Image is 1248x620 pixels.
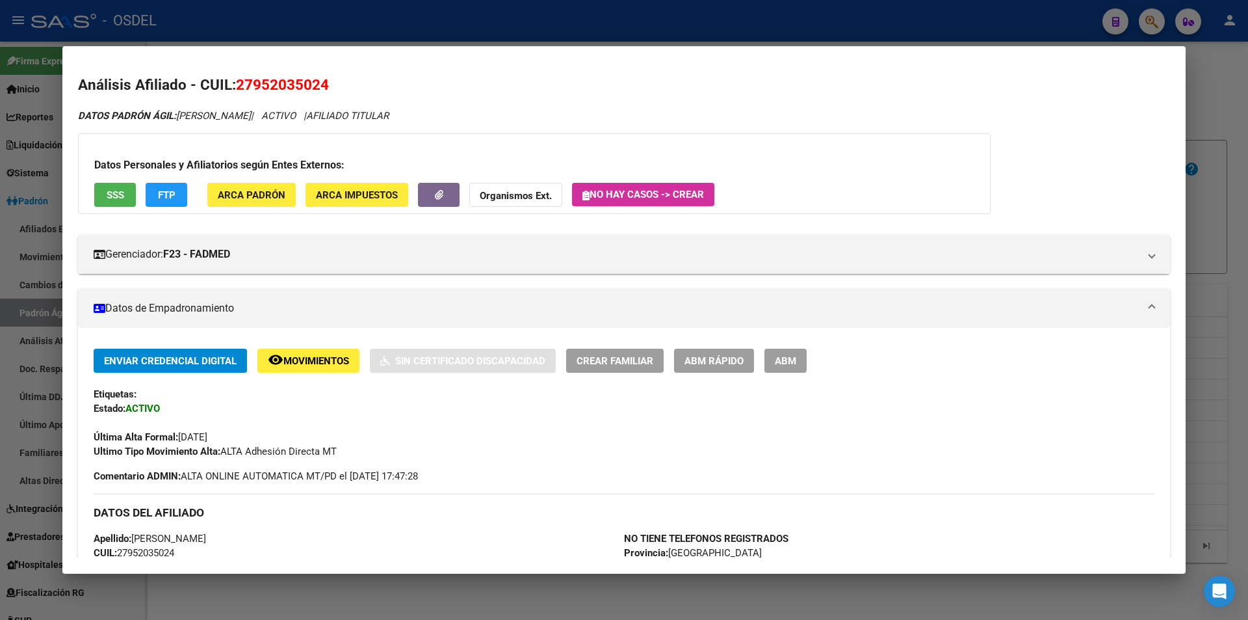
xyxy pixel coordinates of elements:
button: Sin Certificado Discapacidad [370,349,556,373]
button: No hay casos -> Crear [572,183,714,206]
button: ABM [764,349,807,373]
strong: DATOS PADRÓN ÁGIL: [78,110,176,122]
span: No hay casos -> Crear [582,189,704,200]
h3: DATOS DEL AFILIADO [94,505,1154,520]
span: [PERSON_NAME] [94,533,206,545]
span: FTP [158,189,175,201]
span: [GEOGRAPHIC_DATA] [624,547,762,559]
button: ARCA Padrón [207,183,296,207]
span: SSS [107,189,124,201]
div: Open Intercom Messenger [1204,576,1235,607]
button: ARCA Impuestos [305,183,408,207]
span: ARCA Padrón [218,189,285,201]
strong: Ultimo Tipo Movimiento Alta: [94,446,220,457]
mat-expansion-panel-header: Gerenciador:F23 - FADMED [78,235,1170,274]
span: Crear Familiar [577,355,653,367]
strong: F23 - FADMED [163,247,230,262]
strong: Etiquetas: [94,388,136,400]
span: [PERSON_NAME] [78,110,251,122]
strong: Comentario ADMIN: [94,470,181,482]
button: Movimientos [257,349,359,373]
span: Movimientos [283,355,349,367]
span: 27952035024 [236,76,329,93]
strong: Última Alta Formal: [94,431,178,443]
i: | ACTIVO | [78,110,389,122]
button: Crear Familiar [566,349,664,373]
button: FTP [146,183,187,207]
mat-panel-title: Gerenciador: [94,247,1139,262]
strong: Apellido: [94,533,131,545]
strong: Provincia: [624,547,668,559]
span: [DATE] [94,431,207,443]
mat-panel-title: Datos de Empadronamiento [94,301,1139,316]
span: ARCA Impuestos [316,189,398,201]
h2: Análisis Afiliado - CUIL: [78,74,1170,96]
span: ABM [775,355,796,367]
span: 27952035024 [94,547,174,559]
button: Enviar Credencial Digital [94,349,247,373]
span: Sin Certificado Discapacidad [395,355,545,367]
strong: CUIL: [94,547,117,559]
strong: Estado: [94,403,125,414]
span: ABM Rápido [684,355,744,367]
strong: ACTIVO [125,403,160,414]
mat-icon: remove_red_eye [268,352,283,368]
button: ABM Rápido [674,349,754,373]
strong: NO TIENE TELEFONOS REGISTRADOS [624,533,788,545]
span: ALTA Adhesión Directa MT [94,446,337,457]
span: Enviar Credencial Digital [104,355,237,367]
button: Organismos Ext. [469,183,562,207]
button: SSS [94,183,136,207]
span: AFILIADO TITULAR [306,110,389,122]
h3: Datos Personales y Afiliatorios según Entes Externos: [94,157,974,173]
strong: Organismos Ext. [480,190,552,202]
span: ALTA ONLINE AUTOMATICA MT/PD el [DATE] 17:47:28 [94,469,418,483]
mat-expansion-panel-header: Datos de Empadronamiento [78,289,1170,328]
